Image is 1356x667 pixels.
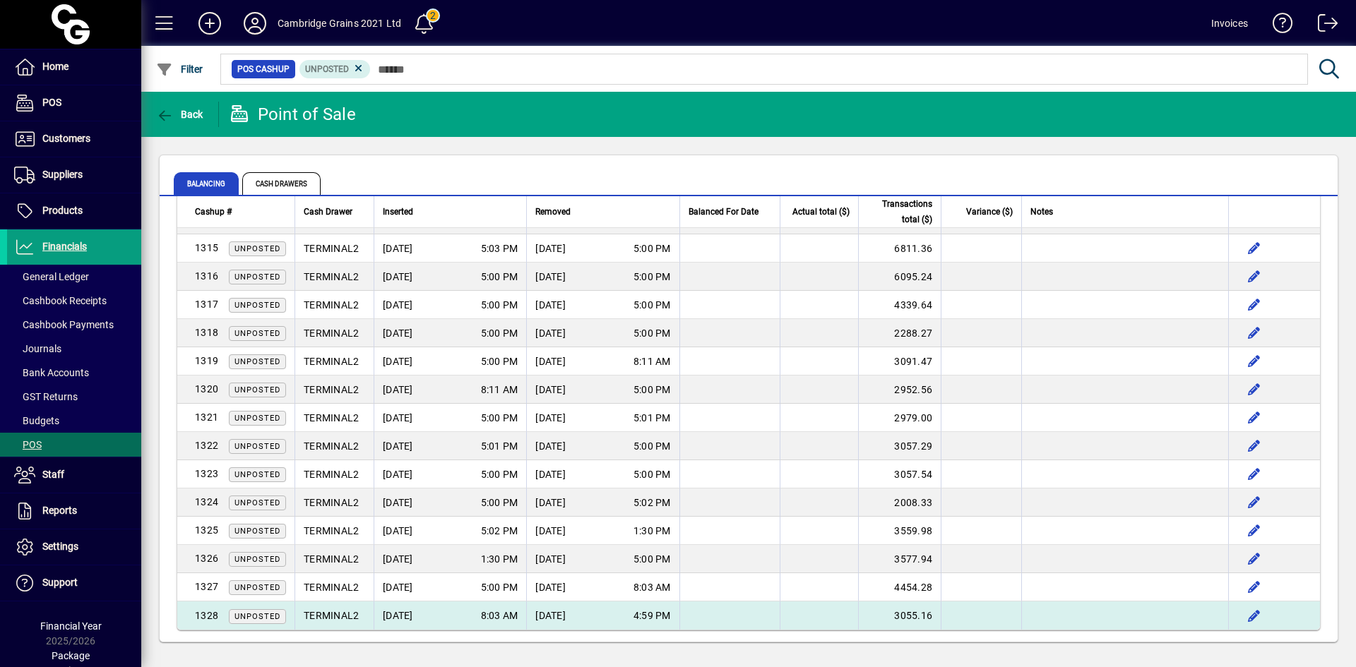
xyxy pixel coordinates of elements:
span: 5:00 PM [481,270,518,284]
span: [DATE] [383,608,413,623]
td: 6095.24 [858,263,941,291]
span: Products [42,205,83,216]
a: Home [7,49,141,85]
button: Edit [1243,491,1266,514]
span: [DATE] [383,383,413,397]
span: Unposted [234,498,280,507]
span: Balanced For Date [689,204,759,220]
span: [DATE] [535,467,566,481]
span: Unposted [234,244,280,253]
span: 8:11 AM [481,383,518,397]
span: Transactions total ($) [867,196,932,227]
span: Reports [42,505,77,516]
span: [DATE] [535,326,566,340]
td: 3057.54 [858,460,941,488]
span: Unposted [234,357,280,366]
div: Cash Drawer [304,204,365,220]
td: 2952.56 [858,375,941,404]
button: Filter [153,56,207,82]
app-page-header-button: Back [141,102,219,127]
span: General Ledger [14,271,89,282]
span: 5:00 PM [634,326,671,340]
div: 1324 [195,495,286,510]
a: Cashbook Receipts [7,289,141,313]
div: TERMINAL2 [304,552,365,566]
a: Support [7,565,141,601]
td: 3577.94 [858,545,941,573]
span: [DATE] [535,241,566,256]
span: 5:00 PM [634,552,671,566]
td: 3057.29 [858,432,941,460]
div: 1323 [195,467,286,481]
div: TERMINAL2 [304,495,365,510]
mat-chip: Status: Unposted [299,60,371,78]
td: 4454.28 [858,573,941,601]
span: [DATE] [535,270,566,284]
span: 5:00 PM [634,439,671,453]
span: Unposted [234,272,280,282]
button: Edit [1243,378,1266,401]
span: Unposted [234,612,280,621]
span: Unposted [234,442,280,451]
span: [DATE] [535,411,566,425]
a: Budgets [7,409,141,433]
span: 5:00 PM [481,580,518,594]
div: TERMINAL2 [304,439,365,453]
div: TERMINAL2 [304,326,365,340]
span: [DATE] [383,326,413,340]
a: POS [7,85,141,121]
button: Edit [1243,435,1266,457]
span: 5:01 PM [634,411,671,425]
span: 5:00 PM [634,270,671,284]
div: 1319 [195,354,286,368]
button: Edit [1243,407,1266,429]
span: [DATE] [383,524,413,538]
a: Staff [7,457,141,493]
button: Edit [1243,322,1266,344]
span: 5:00 PM [481,495,518,510]
span: Settings [42,541,78,552]
span: 5:00 PM [634,241,671,256]
span: Budgets [14,415,59,426]
span: Package [52,650,90,661]
span: 5:00 PM [481,298,518,312]
td: 6811.36 [858,234,941,263]
span: [DATE] [535,495,566,510]
button: Profile [232,11,278,36]
a: Suppliers [7,157,141,193]
span: [DATE] [383,270,413,284]
span: POS [42,97,61,108]
span: [DATE] [535,298,566,312]
span: Unposted [305,64,349,74]
td: 3055.16 [858,601,941,630]
button: Edit [1243,350,1266,373]
span: [DATE] [535,439,566,453]
div: TERMINAL2 [304,608,365,623]
span: Journals [14,343,61,354]
div: 1315 [195,241,286,256]
div: 1316 [195,269,286,284]
td: 2288.27 [858,319,941,347]
div: 1328 [195,608,286,623]
div: 1322 [195,438,286,453]
span: POS Cashup [237,62,290,76]
a: Cashbook Payments [7,313,141,337]
span: 1:30 PM [481,552,518,566]
span: Filter [156,64,203,75]
div: 1318 [195,325,286,340]
span: 5:03 PM [481,241,518,256]
span: Bank Accounts [14,367,89,378]
span: Cashbook Payments [14,319,114,330]
button: Edit [1243,237,1266,260]
span: 1:30 PM [634,524,671,538]
span: [DATE] [383,241,413,256]
button: Edit [1243,548,1266,570]
span: [DATE] [535,552,566,566]
div: Cambridge Grains 2021 Ltd [278,12,401,35]
span: Unposted [234,329,280,338]
td: 3091.47 [858,347,941,375]
span: [DATE] [535,383,566,397]
span: Balancing [174,172,239,195]
span: Customers [42,133,90,144]
button: Edit [1243,294,1266,316]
